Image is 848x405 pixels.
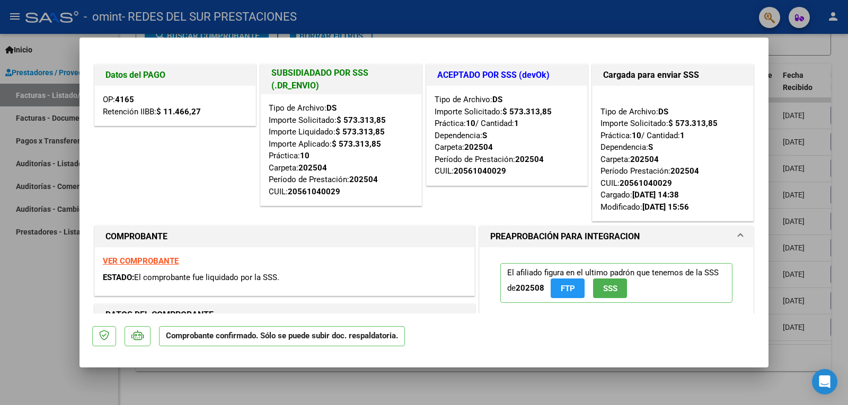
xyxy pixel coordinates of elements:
div: 20561040029 [454,165,506,177]
div: Tipo de Archivo: Importe Solicitado: Práctica: / Cantidad: Dependencia: Carpeta: Período de Prest... [435,94,579,177]
div: 20561040029 [620,177,672,190]
strong: COMPROBANTE [105,231,167,241]
strong: S [482,131,487,140]
button: FTP [551,278,585,298]
strong: 202504 [298,163,327,173]
strong: [DATE] 14:38 [632,190,679,200]
p: El afiliado figura en el ultimo padrón que tenemos de la SSS de [500,263,732,303]
strong: $ 573.313,85 [502,107,552,116]
strong: $ 573.313,85 [337,115,386,125]
strong: 10 [300,151,310,160]
div: Tipo de Archivo: Importe Solicitado: Importe Liquidado: Importe Aplicado: Práctica: Carpeta: Perí... [269,102,413,197]
strong: 202504 [464,142,493,152]
strong: 10 [632,131,641,140]
h1: ACEPTADO POR SSS (devOk) [437,69,577,82]
span: Retención IIBB: [103,107,201,116]
span: El comprobante fue liquidado por la SSS. [134,273,279,282]
strong: DATOS DEL COMPROBANTE [105,310,214,320]
strong: 202504 [630,155,659,164]
span: FTP [561,284,575,293]
strong: $ 573.313,85 [332,139,381,149]
h1: SUBSIDIADADO POR SSS (.DR_ENVIO) [271,67,411,92]
strong: $ 573.313,85 [335,127,385,137]
strong: 202504 [515,155,544,164]
strong: S [648,142,653,152]
span: SSS [603,284,617,293]
div: Open Intercom Messenger [812,369,837,394]
a: VER COMPROBANTE [103,256,179,266]
mat-expansion-panel-header: PREAPROBACIÓN PARA INTEGRACION [480,226,753,247]
span: ESTADO: [103,273,134,282]
strong: [DATE] 15:56 [642,202,689,212]
button: SSS [593,278,627,298]
strong: 4165 [115,95,134,104]
strong: DS [492,95,502,104]
h1: Cargada para enviar SSS [603,69,743,82]
strong: 202508 [516,283,544,293]
p: Comprobante confirmado. Sólo se puede subir doc. respaldatoria. [159,326,405,347]
strong: 202504 [349,175,378,184]
h1: Datos del PAGO [105,69,245,82]
strong: $ 11.466,27 [156,107,201,116]
div: 20561040029 [288,186,340,198]
strong: DS [658,107,668,116]
span: Modificado: [600,202,689,212]
strong: 202504 [670,166,699,176]
strong: 10 [466,119,475,128]
strong: 1 [514,119,519,128]
strong: $ 573.313,85 [668,119,718,128]
strong: 1 [680,131,685,140]
div: Tipo de Archivo: Importe Solicitado: Práctica: / Cantidad: Dependencia: Carpeta: Período Prestaci... [600,94,745,213]
strong: DS [326,103,337,113]
h1: PREAPROBACIÓN PARA INTEGRACION [490,230,640,243]
span: OP: [103,95,134,104]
